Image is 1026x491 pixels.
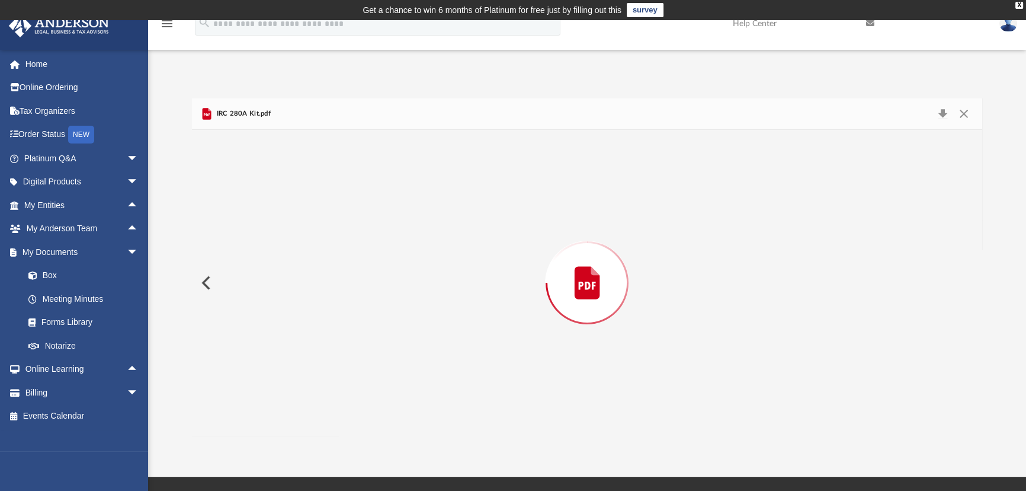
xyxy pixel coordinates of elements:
button: Previous File [192,266,218,299]
span: arrow_drop_down [127,146,150,171]
button: Close [953,106,974,122]
div: Preview [192,98,982,436]
i: search [198,16,211,29]
a: Online Ordering [8,76,156,100]
span: arrow_drop_up [127,217,150,241]
span: arrow_drop_down [127,381,150,405]
span: arrow_drop_up [127,358,150,382]
a: My Documentsarrow_drop_down [8,240,150,264]
div: NEW [68,126,94,144]
button: Download [932,106,953,122]
a: Tax Organizers [8,99,156,123]
a: Billingarrow_drop_down [8,381,156,404]
a: menu [160,23,174,31]
a: Forms Library [17,311,145,334]
span: arrow_drop_down [127,170,150,195]
a: My Entitiesarrow_drop_up [8,193,156,217]
i: menu [160,17,174,31]
a: Box [17,264,145,288]
span: arrow_drop_down [127,240,150,264]
a: survey [627,3,663,17]
img: Anderson Advisors Platinum Portal [5,14,113,37]
span: IRC 280A Kit.pdf [214,109,271,119]
a: Meeting Minutes [17,287,150,311]
a: My Anderson Teamarrow_drop_up [8,217,150,241]
img: User Pic [999,15,1017,32]
div: Get a chance to win 6 months of Platinum for free just by filling out this [363,3,621,17]
a: Home [8,52,156,76]
a: Events Calendar [8,404,156,428]
a: Order StatusNEW [8,123,156,147]
div: close [1015,2,1023,9]
a: Platinum Q&Aarrow_drop_down [8,146,156,170]
a: Digital Productsarrow_drop_down [8,170,156,194]
a: Online Learningarrow_drop_up [8,358,150,381]
span: arrow_drop_up [127,193,150,218]
a: Notarize [17,334,150,358]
